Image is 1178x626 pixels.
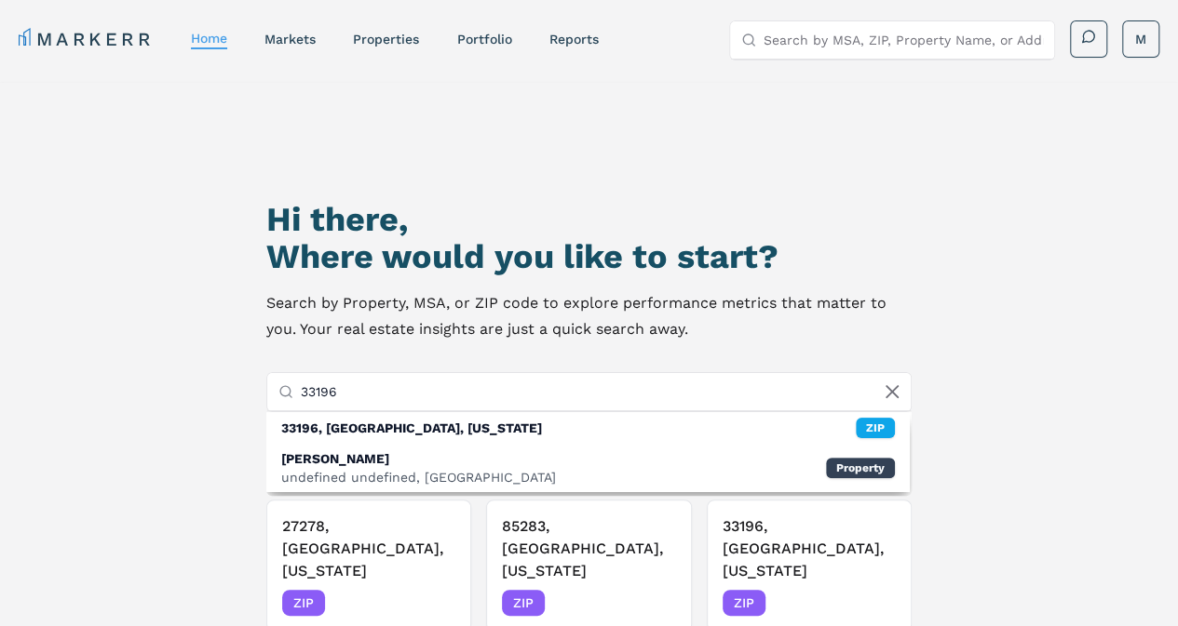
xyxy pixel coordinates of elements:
[456,32,511,47] a: Portfolio
[826,458,895,478] div: Property
[266,412,911,444] div: ZIP: 33196, Miami, Florida
[723,590,765,616] span: ZIP
[1122,20,1159,58] button: M
[548,32,598,47] a: reports
[764,21,1043,59] input: Search by MSA, ZIP, Property Name, or Address
[266,238,913,275] h2: Where would you like to start?
[19,26,154,52] a: MARKERR
[281,468,556,486] div: undefined undefined, [GEOGRAPHIC_DATA]
[266,201,913,238] h1: Hi there,
[301,373,900,410] input: Search by MSA, ZIP, Property Name, or Address
[353,32,419,47] a: properties
[264,32,316,47] a: markets
[502,515,676,582] h3: 85283, [GEOGRAPHIC_DATA], [US_STATE]
[723,515,897,582] h3: 33196, [GEOGRAPHIC_DATA], [US_STATE]
[282,590,325,616] span: ZIP
[191,31,227,46] a: home
[281,419,542,437] div: 33196, [GEOGRAPHIC_DATA], [US_STATE]
[266,444,911,492] div: Property: Alexan Kendall
[634,593,676,612] span: [DATE]
[266,412,911,492] div: Suggestions
[856,418,895,438] div: ZIP
[266,290,913,342] p: Search by Property, MSA, or ZIP code to explore performance metrics that matter to you. Your real...
[281,449,556,468] div: [PERSON_NAME]
[282,515,456,582] h3: 27278, [GEOGRAPHIC_DATA], [US_STATE]
[1135,30,1146,48] span: M
[502,590,545,616] span: ZIP
[854,593,896,612] span: [DATE]
[413,593,455,612] span: [DATE]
